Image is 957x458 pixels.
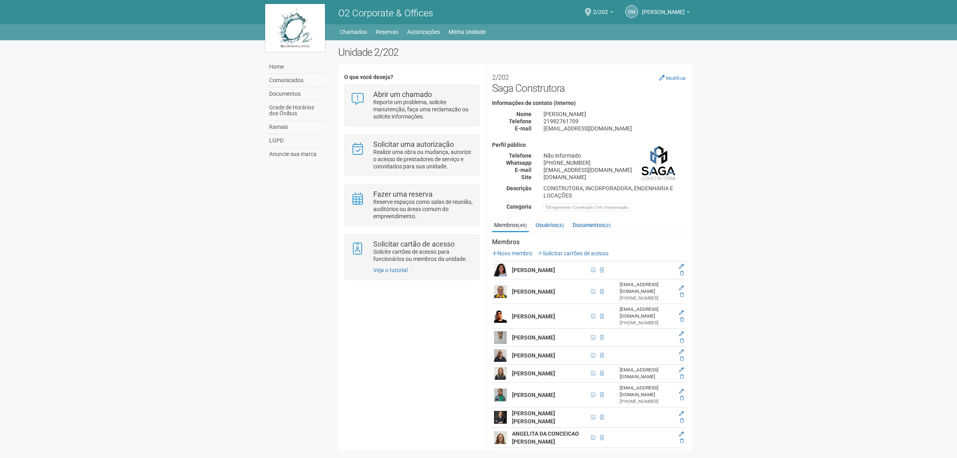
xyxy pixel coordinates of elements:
[538,152,692,159] div: Não informado
[494,389,507,401] img: user.png
[373,198,473,220] p: Reserve espaços como salas de reunião, auditórios ou áreas comum do empreendimento.
[492,142,686,148] h4: Perfil público
[680,395,684,401] a: Excluir membro
[538,159,692,166] div: [PHONE_NUMBER]
[267,134,326,148] a: LGPD
[492,70,686,94] h2: Saga Construtora
[344,74,479,80] h4: O que você deseja?
[494,285,507,298] img: user.png
[679,310,684,316] a: Editar membro
[492,73,509,81] small: 2/202
[680,338,684,343] a: Excluir membro
[605,223,610,228] small: (2)
[538,250,608,257] a: Solicitar cartões de acesso
[267,101,326,120] a: Grade de Horários dos Ônibus
[679,264,684,269] a: Editar membro
[376,26,398,38] a: Reservas
[620,385,674,398] div: [EMAIL_ADDRESS][DOMAIN_NAME]
[538,111,692,118] div: [PERSON_NAME]
[267,74,326,87] a: Comunicados
[679,349,684,355] a: Editar membro
[267,148,326,161] a: Anuncie sua marca
[512,288,555,295] strong: [PERSON_NAME]
[373,248,473,263] p: Solicite cartões de acesso para funcionários ou membros da unidade.
[373,190,433,198] strong: Fazer uma reserva
[267,87,326,101] a: Documentos
[512,370,555,377] strong: [PERSON_NAME]
[512,313,555,320] strong: [PERSON_NAME]
[680,270,684,276] a: Excluir membro
[620,295,674,302] div: [PHONE_NUMBER]
[373,240,455,248] strong: Solicitar cartão de acesso
[512,392,555,398] strong: [PERSON_NAME]
[494,411,507,424] img: user.png
[492,250,532,257] a: Novo membro
[679,285,684,291] a: Editar membro
[538,166,692,174] div: [EMAIL_ADDRESS][DOMAIN_NAME]
[642,1,685,15] span: DIEGO MEDEIROS
[512,352,555,359] strong: [PERSON_NAME]
[494,349,507,362] img: user.png
[679,367,684,373] a: Editar membro
[620,367,674,380] div: [EMAIL_ADDRESS][DOMAIN_NAME]
[640,142,680,182] img: business.png
[509,118,532,124] strong: Telefone
[267,60,326,74] a: Home
[515,167,532,173] strong: E-mail
[494,431,507,444] img: user.png
[512,430,579,445] strong: ANGELITA DA CONCEICAO [PERSON_NAME]
[679,331,684,337] a: Editar membro
[338,8,433,19] span: O2 Corporate & Offices
[492,239,686,246] strong: Membros
[407,26,440,38] a: Autorizações
[506,185,532,191] strong: Descrição
[558,223,564,228] small: (5)
[680,418,684,423] a: Excluir membro
[492,219,529,232] a: Membros(49)
[351,241,473,263] a: Solicitar cartão de acesso Solicite cartões de acesso para funcionários ou membros da unidade.
[518,223,527,228] small: (49)
[680,374,684,379] a: Excluir membro
[494,310,507,323] img: user.png
[509,152,532,159] strong: Telefone
[538,125,692,132] div: [EMAIL_ADDRESS][DOMAIN_NAME]
[534,219,566,231] a: Usuários(5)
[620,306,674,320] div: [EMAIL_ADDRESS][DOMAIN_NAME]
[679,411,684,417] a: Editar membro
[373,267,408,273] a: Veja o tutorial
[680,356,684,361] a: Excluir membro
[666,75,686,81] small: Modificar
[571,219,612,231] a: Documentos(2)
[373,140,454,148] strong: Solicitar uma autorização
[625,5,638,18] a: DM
[620,398,674,405] div: [PHONE_NUMBER]
[680,438,684,444] a: Excluir membro
[351,91,473,120] a: Abrir um chamado Reporte um problema, solicite manutenção, faça uma reclamação ou solicite inform...
[512,334,555,341] strong: [PERSON_NAME]
[351,141,473,170] a: Solicitar uma autorização Realize uma obra ou mudança, autorize o acesso de prestadores de serviç...
[679,389,684,394] a: Editar membro
[620,320,674,326] div: [PHONE_NUMBER]
[494,264,507,276] img: user.png
[494,331,507,344] img: user.png
[593,10,613,16] a: 2/202
[373,148,473,170] p: Realize uma obra ou mudança, autorize o acesso de prestadores de serviço e convidados para sua un...
[449,26,486,38] a: Minha Unidade
[373,99,473,120] p: Reporte um problema, solicite manutenção, faça uma reclamação ou solicite informações.
[538,185,692,199] div: CONSTRUTORA, INCORPORADORA, ENGENHARIA E LOCAÇÕES
[512,410,555,424] strong: [PERSON_NAME] [PERSON_NAME]
[512,267,555,273] strong: [PERSON_NAME]
[679,431,684,437] a: Editar membro
[521,174,532,180] strong: Site
[659,75,686,81] a: Modificar
[492,100,686,106] h4: Informações de contato (interno)
[340,26,367,38] a: Chamados
[494,367,507,380] img: user.png
[267,120,326,134] a: Ramais
[543,203,630,211] div: Engenharia / Construção Civil / Incorporação
[680,317,684,322] a: Excluir membro
[538,118,692,125] div: 21982761709
[506,160,532,166] strong: Whatsapp
[538,174,692,181] div: [DOMAIN_NAME]
[373,90,432,99] strong: Abrir um chamado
